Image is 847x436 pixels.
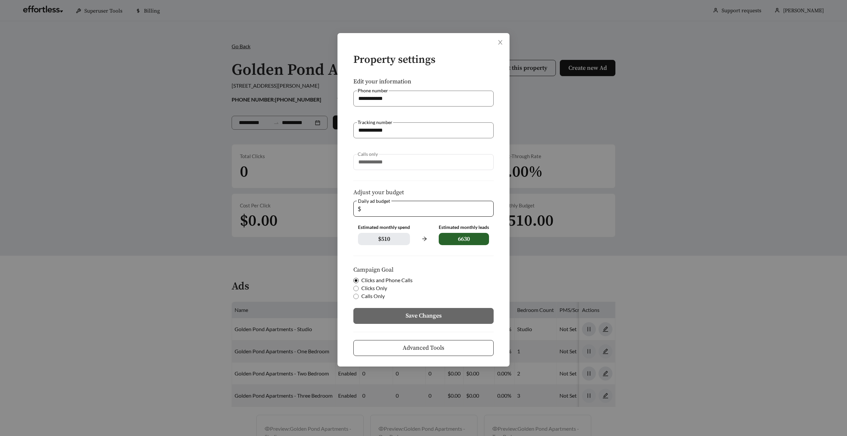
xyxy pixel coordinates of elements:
[353,54,494,66] h4: Property settings
[353,78,494,85] h5: Edit your information
[359,292,387,300] span: Calls Only
[358,225,410,230] div: Estimated monthly spend
[353,267,494,273] h5: Campaign Goal
[358,233,410,245] span: $ 510
[353,189,494,196] h5: Adjust your budget
[353,308,494,324] button: Save Changes
[403,343,444,352] span: Advanced Tools
[353,340,494,356] button: Advanced Tools
[359,284,390,292] span: Clicks Only
[439,225,489,230] div: Estimated monthly leads
[491,33,510,52] button: Close
[358,201,361,216] span: $
[353,344,494,351] a: Advanced Tools
[359,276,415,284] span: Clicks and Phone Calls
[418,233,430,245] span: arrow-right
[439,233,489,245] span: 6630
[497,39,503,45] span: close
